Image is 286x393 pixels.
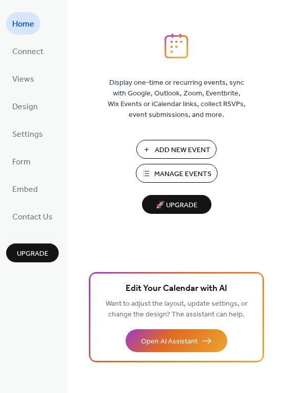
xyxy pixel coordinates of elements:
span: Open AI Assistant [141,336,198,347]
img: logo_icon.svg [164,33,188,59]
span: Add New Event [155,145,210,156]
button: Open AI Assistant [126,329,227,352]
span: 🚀 Upgrade [148,199,205,212]
span: Home [12,16,34,33]
button: Upgrade [6,243,59,262]
button: Add New Event [136,140,217,159]
span: Design [12,99,38,115]
span: Embed [12,182,38,198]
span: Want to adjust the layout, update settings, or change the design? The assistant can help. [106,297,248,322]
a: Contact Us [6,205,59,228]
button: 🚀 Upgrade [142,195,211,214]
a: Embed [6,178,44,200]
span: Edit Your Calendar with AI [126,282,227,296]
button: Manage Events [136,164,218,183]
a: Views [6,67,40,90]
a: Form [6,150,37,173]
span: Display one-time or recurring events, sync with Google, Outlook, Zoom, Eventbrite, Wix Events or ... [108,78,246,120]
a: Connect [6,40,50,62]
a: Design [6,95,44,117]
span: Manage Events [154,169,211,180]
span: Upgrade [17,249,49,259]
a: Home [6,12,40,35]
span: Connect [12,44,43,60]
span: Settings [12,127,43,143]
span: Form [12,154,31,170]
a: Settings [6,122,49,145]
span: Views [12,71,34,88]
span: Contact Us [12,209,53,226]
